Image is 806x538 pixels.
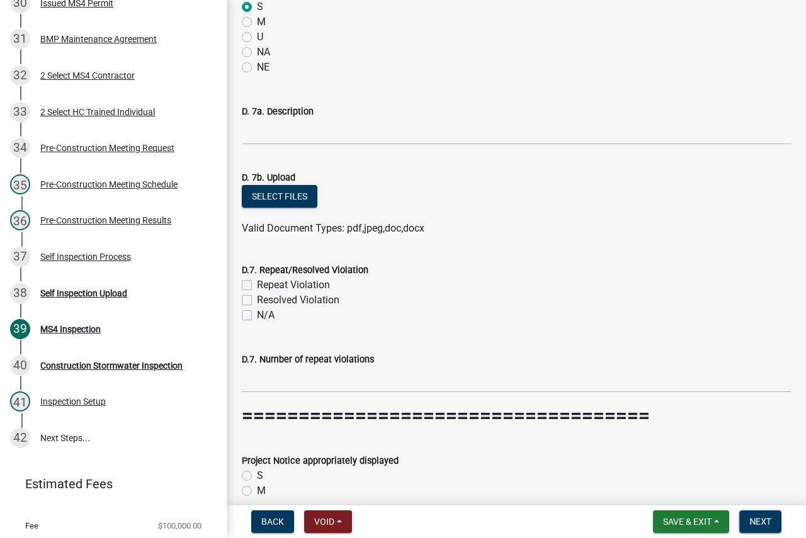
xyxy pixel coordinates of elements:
strong: ==================================== [242,404,650,428]
label: M [257,14,266,30]
label: D.7. Number of repeat violations [242,356,374,364]
div: 41 [10,391,30,412]
label: Resolved Violation [257,293,339,308]
span: Next [749,517,771,527]
label: D. 7a. Description [242,108,314,116]
span: $100,000.00 [158,522,201,530]
div: BMP Maintenance Agreement [40,35,157,43]
label: N/A [257,308,275,323]
label: NA [257,45,270,60]
button: Next [739,510,781,533]
div: 38 [10,283,30,303]
div: 2 Select MS4 Contractor [40,71,135,80]
div: 33 [10,102,30,122]
div: Inspection Setup [40,397,106,406]
label: M [257,483,266,498]
div: Pre-Construction Meeting Schedule [40,180,178,189]
div: 35 [10,174,30,194]
div: 31 [10,29,30,49]
span: Void [314,517,334,527]
a: Estimated Fees [10,471,207,496]
button: Back [251,510,294,533]
label: Repeat Violation [257,277,330,293]
span: Fee [25,522,38,530]
label: Project Notice appropriately displayed [242,457,399,466]
button: Save & Exit [653,510,729,533]
label: NE [257,60,270,75]
div: Construction Stormwater Inspection [40,361,183,370]
div: Pre-Construction Meeting Request [40,143,174,152]
div: 32 [10,65,30,86]
label: U [257,498,263,513]
span: Save & Exit [663,517,712,527]
button: Void [304,510,352,533]
div: Pre-Construction Meeting Results [40,216,171,225]
label: S [257,468,263,483]
div: 2 Select HC Trained Individual [40,108,155,116]
div: Self Inspection Process [40,252,131,261]
div: 36 [10,210,30,230]
div: 40 [10,356,30,376]
div: Self Inspection Upload [40,289,127,298]
label: D.7. Repeat/Resolved Violation [242,266,368,275]
div: 37 [10,247,30,267]
button: Select files [242,185,317,208]
label: U [257,30,263,45]
div: 34 [10,138,30,158]
span: Valid Document Types: pdf,jpeg,doc,docx [242,222,424,234]
span: Back [261,517,284,527]
div: 39 [10,319,30,339]
label: D. 7b. Upload [242,174,295,182]
div: 42 [10,428,30,448]
div: MS4 Inspection [40,325,101,333]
